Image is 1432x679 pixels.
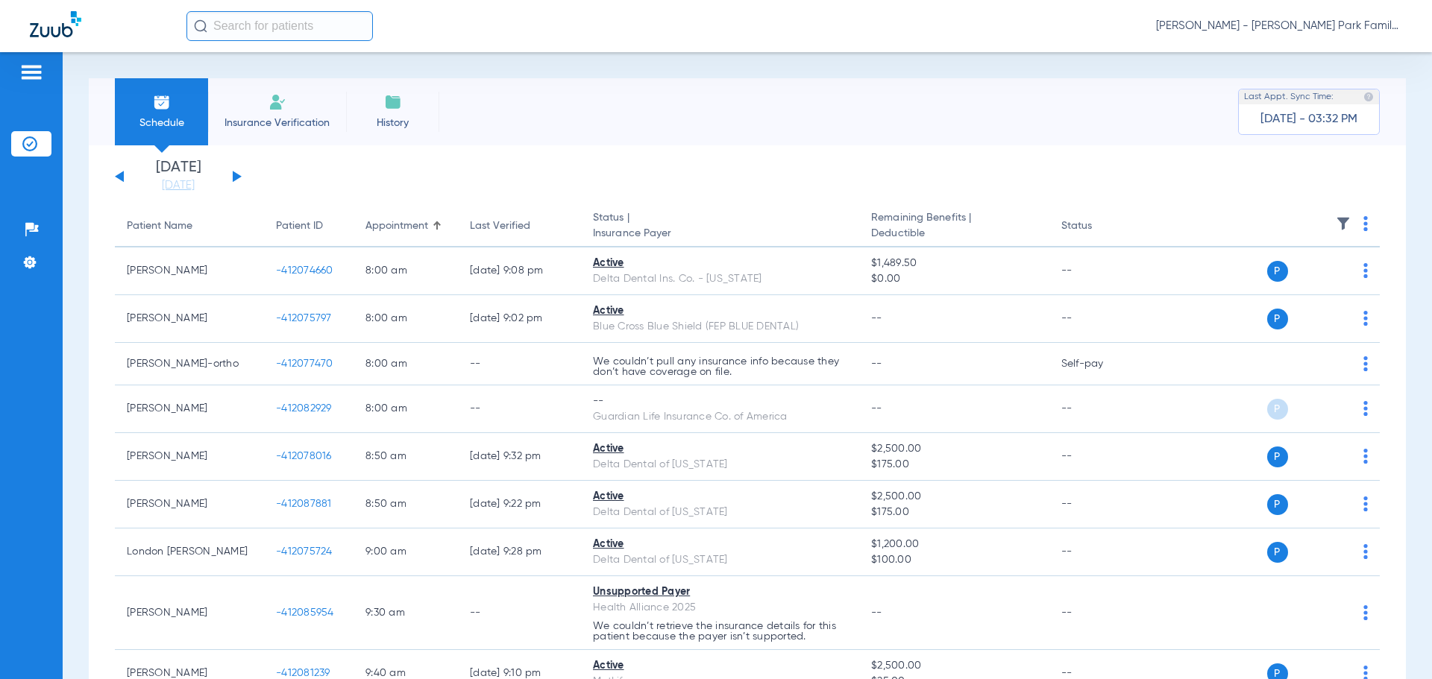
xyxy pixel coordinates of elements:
[276,218,342,234] div: Patient ID
[115,385,264,433] td: [PERSON_NAME]
[593,457,847,473] div: Delta Dental of [US_STATE]
[593,256,847,271] div: Active
[1363,401,1368,416] img: group-dot-blue.svg
[276,451,332,461] span: -412078016
[268,93,286,111] img: Manual Insurance Verification
[470,218,569,234] div: Last Verified
[1049,433,1150,481] td: --
[134,160,223,193] li: [DATE]
[1363,496,1368,511] img: group-dot-blue.svg
[1267,309,1288,329] span: P
[593,356,847,377] p: We couldn’t pull any insurance info because they don’t have coverage on file.
[1267,399,1288,420] span: P
[458,433,581,481] td: [DATE] 9:32 PM
[276,218,323,234] div: Patient ID
[1267,446,1288,467] span: P
[276,668,330,678] span: -412081239
[1363,449,1368,464] img: group-dot-blue.svg
[458,528,581,576] td: [DATE] 9:28 PM
[153,93,171,111] img: Schedule
[354,433,458,481] td: 8:50 AM
[276,499,332,509] span: -412087881
[115,576,264,650] td: [PERSON_NAME]
[1363,311,1368,326] img: group-dot-blue.svg
[458,295,581,343] td: [DATE] 9:02 PM
[1363,356,1368,371] img: group-dot-blue.svg
[593,226,847,241] span: Insurance Payer
[871,313,882,323] span: --
[127,218,252,234] div: Patient Name
[276,313,332,323] span: -412075797
[1363,216,1368,231] img: group-dot-blue.svg
[871,457,1037,473] span: $175.00
[276,607,334,618] span: -412085954
[276,359,333,369] span: -412077470
[1363,263,1368,278] img: group-dot-blue.svg
[1156,19,1402,34] span: [PERSON_NAME] - [PERSON_NAME] Park Family Dentistry
[127,218,192,234] div: Patient Name
[1049,295,1150,343] td: --
[354,343,458,385] td: 8:00 AM
[19,63,43,81] img: hamburger-icon
[871,552,1037,568] span: $100.00
[871,441,1037,457] span: $2,500.00
[871,403,882,414] span: --
[1049,343,1150,385] td: Self-pay
[593,505,847,520] div: Delta Dental of [US_STATE]
[593,584,847,600] div: Unsupported Payer
[354,576,458,650] td: 9:30 AM
[186,11,373,41] input: Search for patients
[1363,605,1368,620] img: group-dot-blue.svg
[115,295,264,343] td: [PERSON_NAME]
[1049,576,1150,650] td: --
[30,11,81,37] img: Zuub Logo
[194,19,207,33] img: Search Icon
[134,178,223,193] a: [DATE]
[1049,385,1150,433] td: --
[593,409,847,425] div: Guardian Life Insurance Co. of America
[1049,206,1150,247] th: Status
[1049,528,1150,576] td: --
[593,537,847,552] div: Active
[384,93,402,111] img: History
[581,206,859,247] th: Status |
[593,658,847,674] div: Active
[1336,216,1351,231] img: filter.svg
[871,256,1037,271] span: $1,489.50
[593,271,847,287] div: Delta Dental Ins. Co. - [US_STATE]
[115,433,264,481] td: [PERSON_NAME]
[354,528,458,576] td: 9:00 AM
[354,247,458,295] td: 8:00 AM
[593,489,847,505] div: Active
[593,600,847,616] div: Health Alliance 2025
[871,271,1037,287] span: $0.00
[115,528,264,576] td: London [PERSON_NAME]
[1049,247,1150,295] td: --
[871,359,882,369] span: --
[1049,481,1150,528] td: --
[357,116,428,130] span: History
[470,218,530,234] div: Last Verified
[871,658,1037,674] span: $2,500.00
[276,265,333,276] span: -412074660
[593,319,847,335] div: Blue Cross Blue Shield (FEP BLUE DENTAL)
[1363,92,1374,102] img: last sync help info
[1244,89,1334,104] span: Last Appt. Sync Time:
[115,247,264,295] td: [PERSON_NAME]
[458,576,581,650] td: --
[593,552,847,568] div: Delta Dental of [US_STATE]
[593,303,847,319] div: Active
[115,343,264,385] td: [PERSON_NAME]-ortho
[458,481,581,528] td: [DATE] 9:22 PM
[1363,544,1368,559] img: group-dot-blue.svg
[354,295,458,343] td: 8:00 AM
[354,385,458,433] td: 8:00 AM
[1267,261,1288,282] span: P
[871,537,1037,552] span: $1,200.00
[593,621,847,642] p: We couldn’t retrieve the insurance details for this patient because the payer isn’t supported.
[593,441,847,457] div: Active
[1267,542,1288,563] span: P
[126,116,197,130] span: Schedule
[276,546,333,557] span: -412075724
[871,607,882,618] span: --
